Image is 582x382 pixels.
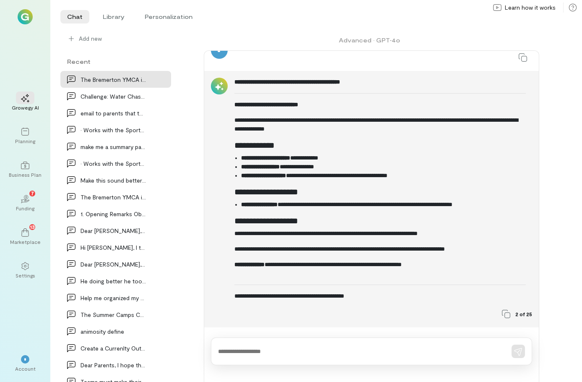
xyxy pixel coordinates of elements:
[81,310,146,319] div: The Summer Camps Coordinator is responsible to do…
[16,205,34,212] div: Funding
[10,154,40,185] a: Business Plan
[10,87,40,118] a: Growegy AI
[81,126,146,134] div: • Works with the Sports and Rec Director on the p…
[81,176,146,185] div: Make this sound better Email to CIT Counsleor in…
[9,171,42,178] div: Business Plan
[81,293,146,302] div: Help me organized my thoughts of how to communica…
[81,226,146,235] div: Dear [PERSON_NAME], I hope this message finds yo…
[16,272,35,279] div: Settings
[10,238,41,245] div: Marketplace
[81,361,146,369] div: Dear Parents, I hope this message finds you well.…
[10,348,40,379] div: *Account
[81,344,146,353] div: Create a Currenlty Out of the office message for…
[31,189,34,197] span: 7
[12,104,39,111] div: Growegy AI
[15,365,36,372] div: Account
[15,138,35,144] div: Planning
[10,121,40,151] a: Planning
[10,255,40,285] a: Settings
[10,188,40,218] a: Funding
[30,223,35,230] span: 13
[81,159,146,168] div: • Works with the Sports and Rec Director on the p…
[81,142,146,151] div: make me a summary paragraph for my resume Dedicat…
[138,10,199,24] li: Personalization
[81,193,146,201] div: The Bremerton YMCA is proud to join the Bremerton…
[81,277,146,285] div: He doing better he took a very long nap and think…
[505,3,556,12] span: Learn how it works
[81,75,146,84] div: The Bremerton YMCA is committed to promoting heal…
[515,311,532,317] span: 2 of 25
[60,57,171,66] div: Recent
[10,222,40,252] a: Marketplace
[81,243,146,252] div: Hi [PERSON_NAME], I tried calling but couldn't get throu…
[81,327,146,336] div: animosity define
[96,10,131,24] li: Library
[81,92,146,101] div: Challenge: Water Chaser Your next task awaits at…
[60,10,89,24] li: Chat
[81,260,146,269] div: Dear [PERSON_NAME], I wanted to follow up on our…
[79,34,102,43] span: Add new
[81,209,146,218] div: 1. Opening Remarks Objective: Discuss recent cam…
[81,109,146,118] div: email to parents that their child needs to bring…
